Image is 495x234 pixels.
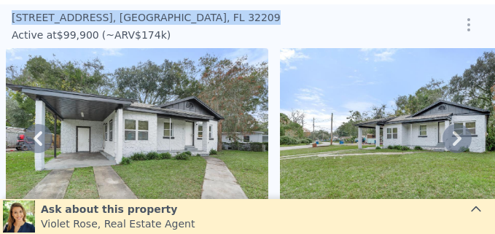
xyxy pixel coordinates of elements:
img: Sale: 158150268 Parcel: 34267318 [6,48,268,223]
button: Show Options [454,10,483,39]
div: (~ARV $174k ) [99,28,171,42]
span: Active at [12,29,57,41]
img: Violet Rose [3,200,35,233]
div: Violet Rose , Real Estate Agent [41,217,195,231]
div: $99,900 [12,28,99,42]
div: Ask about this property [41,202,195,217]
div: [STREET_ADDRESS] , [GEOGRAPHIC_DATA] , FL 32209 [12,10,393,25]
